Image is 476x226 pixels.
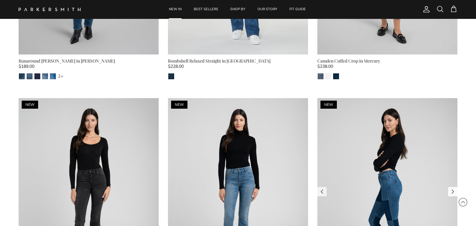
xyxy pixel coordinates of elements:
[19,63,34,70] span: $189.00
[26,73,33,80] a: Jagger
[325,73,331,79] img: Eternal White
[50,73,56,80] a: Azure
[34,73,41,80] a: Camden
[27,73,33,79] img: Jagger
[317,73,324,80] a: Mercury
[325,73,332,80] a: Eternal White
[42,73,48,79] img: Lust
[317,58,457,80] a: Camden Cuffed Crop in Mercury $238.00 MercuryEternal WhiteMidnight
[57,73,72,80] a: 2+
[19,8,81,11] img: Parker Smith
[19,73,25,80] a: Gash
[34,73,40,79] img: Camden
[458,198,468,207] svg: Scroll to Top
[317,58,457,64] div: Camden Cuffed Crop in Mercury
[19,58,159,80] a: Runaround [PERSON_NAME] in [PERSON_NAME] $189.00 GashJaggerCamdenLustAzure 2+
[448,187,457,196] a: Next
[50,73,56,79] img: Azure
[333,73,339,80] a: Midnight
[42,73,48,80] a: Lust
[318,73,324,79] img: Mercury
[168,63,184,70] span: $228.00
[317,63,333,70] span: $238.00
[333,73,339,79] img: Midnight
[19,73,25,79] img: Gash
[19,58,159,64] div: Runaround [PERSON_NAME] in [PERSON_NAME]
[317,187,327,196] a: Previous
[58,73,64,79] div: 2+
[168,73,174,79] img: Pacific
[168,58,308,64] div: Bombshell Relaxed Straight in [GEOGRAPHIC_DATA]
[168,58,308,80] a: Bombshell Relaxed Straight in [GEOGRAPHIC_DATA] $228.00 Pacific
[168,73,174,80] a: Pacific
[420,6,430,13] a: Account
